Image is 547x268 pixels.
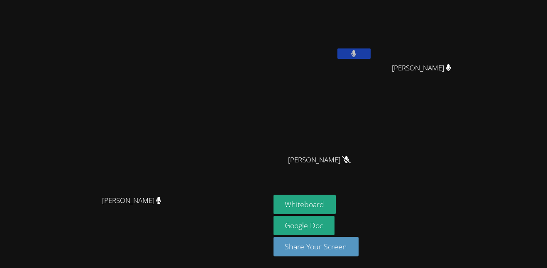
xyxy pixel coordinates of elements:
[273,237,359,256] button: Share Your Screen
[102,195,161,207] span: [PERSON_NAME]
[392,62,451,74] span: [PERSON_NAME]
[273,195,336,214] button: Whiteboard
[288,154,351,166] span: [PERSON_NAME]
[273,216,335,235] a: Google Doc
